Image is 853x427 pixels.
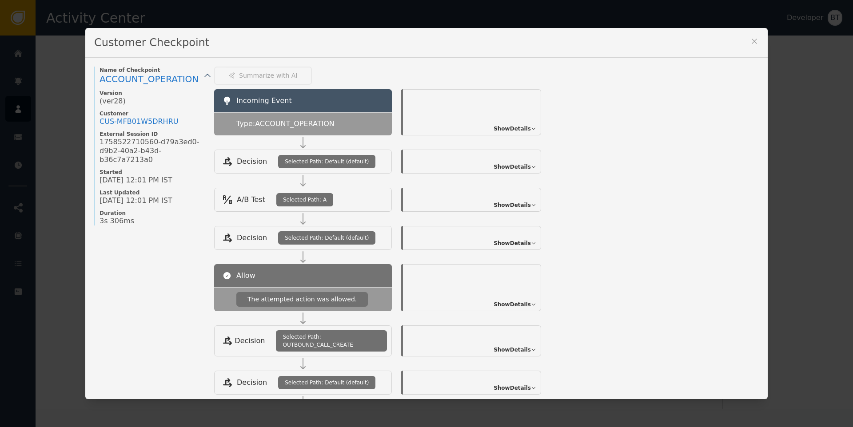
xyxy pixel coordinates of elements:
div: Customer Checkpoint [85,28,768,58]
span: ACCOUNT_OPERATION [100,74,199,84]
span: Show Details [494,201,531,209]
span: Show Details [494,163,531,171]
span: Decision [235,336,265,346]
span: Show Details [494,384,531,392]
span: [DATE] 12:01 PM IST [100,176,172,185]
span: Incoming Event [236,96,292,105]
span: Decision [237,233,267,243]
span: Show Details [494,300,531,308]
span: Customer [100,110,205,117]
span: [DATE] 12:01 PM IST [100,196,172,205]
span: Selected Path: Default (default) [285,379,369,387]
span: Name of Checkpoint [100,67,205,74]
a: ACCOUNT_OPERATION [100,74,205,85]
span: Show Details [494,239,531,247]
span: 1758522710560-d79a3ed0-d9b2-40a2-b43d-b36c7a7213a0 [100,138,205,164]
span: Allow [236,270,255,281]
span: Selected Path: Default (default) [285,234,369,242]
span: Version [100,90,205,97]
a: CUS-MFB01W5DRHRU [100,117,178,126]
span: A/B Test [237,194,265,205]
div: CUS- MFB01W5DRHRU [100,117,178,126]
span: Type: ACCOUNT_OPERATION [236,119,335,129]
span: Selected Path: A [283,196,327,204]
span: Show Details [494,346,531,354]
span: Decision [237,377,267,388]
span: Decision [237,156,267,167]
span: Duration [100,210,205,217]
span: Show Details [494,125,531,133]
div: The attempted action was allowed. [236,292,368,307]
span: (ver 28 ) [100,97,126,106]
span: 3s 306ms [100,217,134,225]
span: Selected Path: Default (default) [285,158,369,166]
span: Selected Path: OUTBOUND_CALL_CREATE [283,333,380,349]
span: External Session ID [100,130,205,138]
span: Last Updated [100,189,205,196]
span: Started [100,169,205,176]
